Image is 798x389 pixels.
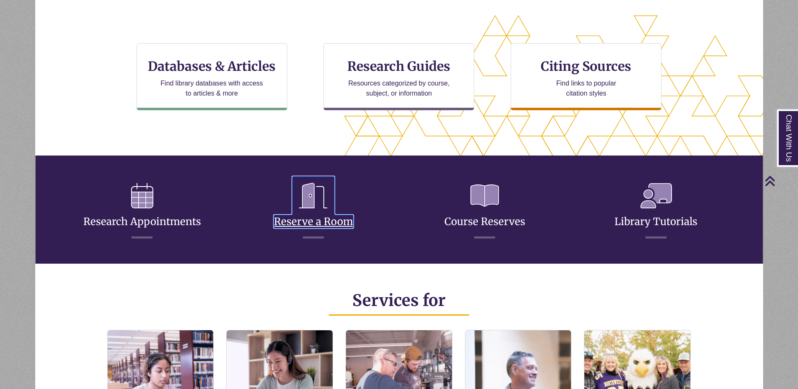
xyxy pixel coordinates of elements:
a: Databases & Articles Find library databases with access to articles & more [137,43,287,110]
p: Find links to popular citation styles [545,78,627,99]
a: Reserve a Room [274,195,353,228]
a: Library Tutorials [615,195,697,228]
a: Course Reserves [444,195,525,228]
a: Research Appointments [83,195,201,228]
h3: Databases & Articles [144,58,280,74]
a: Citing Sources Find links to popular citation styles [511,43,661,110]
a: Research Guides Resources categorized by course, subject, or information [323,43,474,110]
h3: Citing Sources [535,58,638,74]
a: Back to Top [764,175,796,187]
span: Services for [352,290,446,310]
h3: Research Guides [331,58,467,74]
p: Find library databases with access to articles & more [157,78,266,99]
p: Resources categorized by course, subject, or information [344,78,454,99]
